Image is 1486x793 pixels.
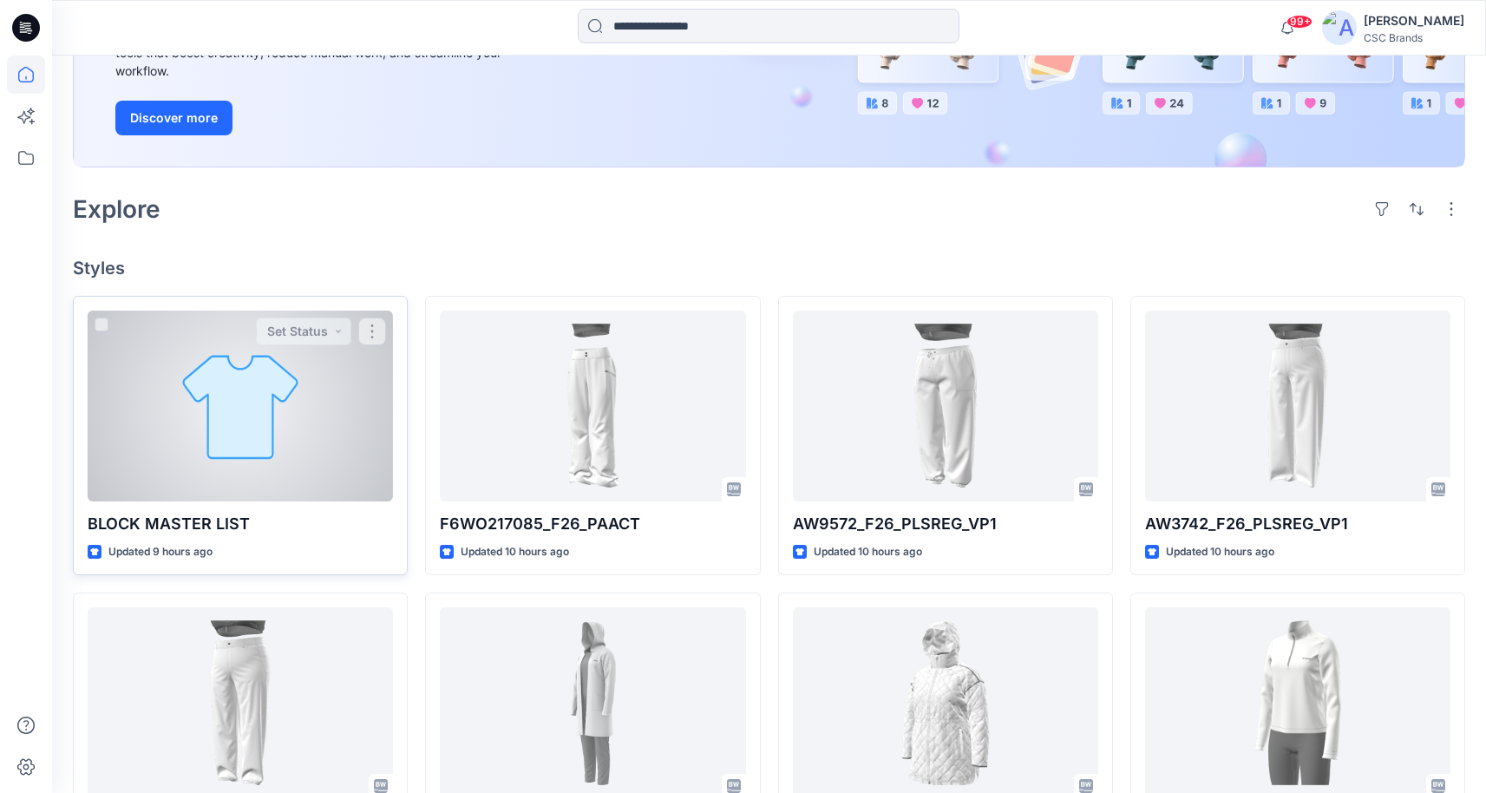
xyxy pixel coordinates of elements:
[814,543,922,561] p: Updated 10 hours ago
[1145,512,1450,536] p: AW3742_F26_PLSREG_VP1
[115,101,232,135] button: Discover more
[1364,10,1464,31] div: [PERSON_NAME]
[115,101,506,135] a: Discover more
[793,311,1098,501] a: AW9572_F26_PLSREG_VP1
[1145,311,1450,501] a: AW3742_F26_PLSREG_VP1
[73,195,160,223] h2: Explore
[440,311,745,501] a: F6WO217085_F26_PAACT
[108,543,213,561] p: Updated 9 hours ago
[88,512,393,536] p: BLOCK MASTER LIST
[461,543,569,561] p: Updated 10 hours ago
[440,512,745,536] p: F6WO217085_F26_PAACT
[73,258,1465,279] h4: Styles
[793,512,1098,536] p: AW9572_F26_PLSREG_VP1
[1286,15,1313,29] span: 99+
[1364,31,1464,44] div: CSC Brands
[88,311,393,501] a: BLOCK MASTER LIST
[1166,543,1274,561] p: Updated 10 hours ago
[1322,10,1357,45] img: avatar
